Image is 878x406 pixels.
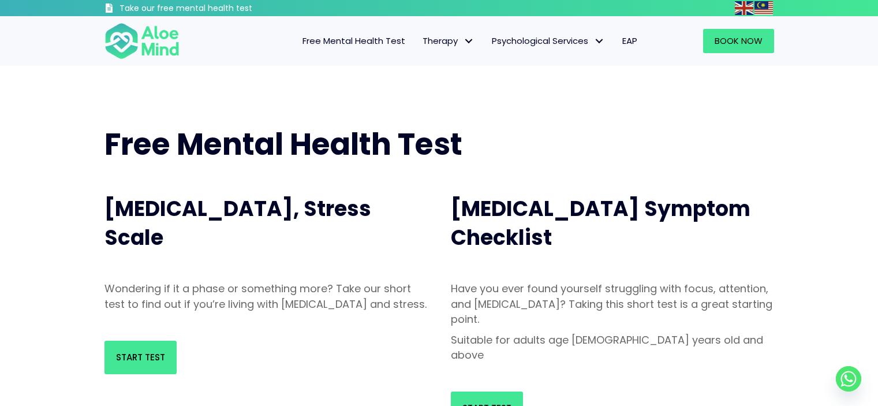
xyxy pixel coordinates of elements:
[414,29,483,53] a: TherapyTherapy: submenu
[735,1,754,14] a: English
[423,35,475,47] span: Therapy
[104,3,314,16] a: Take our free mental health test
[483,29,614,53] a: Psychological ServicesPsychological Services: submenu
[104,341,177,374] a: Start Test
[451,194,750,252] span: [MEDICAL_DATA] Symptom Checklist
[302,35,405,47] span: Free Mental Health Test
[116,351,165,363] span: Start Test
[104,22,180,60] img: Aloe mind Logo
[614,29,646,53] a: EAP
[119,3,314,14] h3: Take our free mental health test
[451,281,774,326] p: Have you ever found yourself struggling with focus, attention, and [MEDICAL_DATA]? Taking this sh...
[104,194,371,252] span: [MEDICAL_DATA], Stress Scale
[836,366,861,392] a: Whatsapp
[195,29,646,53] nav: Menu
[104,123,462,165] span: Free Mental Health Test
[591,33,608,50] span: Psychological Services: submenu
[622,35,637,47] span: EAP
[735,1,753,15] img: en
[294,29,414,53] a: Free Mental Health Test
[754,1,773,15] img: ms
[451,333,774,363] p: Suitable for adults age [DEMOGRAPHIC_DATA] years old and above
[104,281,428,311] p: Wondering if it a phase or something more? Take our short test to find out if you’re living with ...
[461,33,477,50] span: Therapy: submenu
[754,1,774,14] a: Malay
[492,35,605,47] span: Psychological Services
[715,35,763,47] span: Book Now
[703,29,774,53] a: Book Now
